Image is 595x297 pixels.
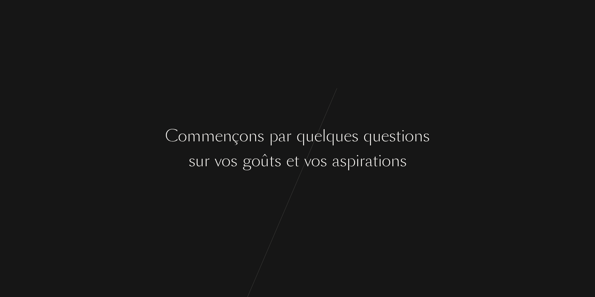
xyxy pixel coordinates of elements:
div: n [248,125,257,148]
div: u [306,125,314,148]
div: e [286,149,294,173]
div: q [363,125,372,148]
div: ç [232,125,239,148]
div: v [215,149,222,173]
div: s [340,149,347,173]
div: t [269,149,274,173]
div: o [222,149,231,173]
div: r [286,125,292,148]
div: u [195,149,204,173]
div: n [223,125,232,148]
div: i [378,149,382,173]
div: i [356,149,359,173]
div: n [391,149,400,173]
div: q [297,125,306,148]
div: o [311,149,320,173]
div: s [231,149,237,173]
div: a [278,125,286,148]
div: o [239,125,248,148]
div: e [381,125,389,148]
div: m [187,125,201,148]
div: u [335,125,344,148]
div: v [304,149,311,173]
div: s [389,125,396,148]
div: l [322,125,326,148]
div: e [314,125,322,148]
div: s [274,149,281,173]
div: a [332,149,340,173]
div: e [215,125,223,148]
div: r [359,149,365,173]
div: t [396,125,401,148]
div: C [165,125,178,148]
div: o [251,149,260,173]
div: t [294,149,299,173]
div: s [423,125,430,148]
div: o [382,149,391,173]
div: s [189,149,195,173]
div: o [178,125,187,148]
div: g [242,149,251,173]
div: u [372,125,381,148]
div: a [365,149,373,173]
div: i [401,125,405,148]
div: n [414,125,423,148]
div: r [204,149,210,173]
div: q [326,125,335,148]
div: s [352,125,358,148]
div: e [344,125,352,148]
div: s [400,149,407,173]
div: s [257,125,264,148]
div: û [260,149,269,173]
div: t [373,149,378,173]
div: m [201,125,215,148]
div: s [320,149,327,173]
div: p [269,125,278,148]
div: o [405,125,414,148]
div: p [347,149,356,173]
